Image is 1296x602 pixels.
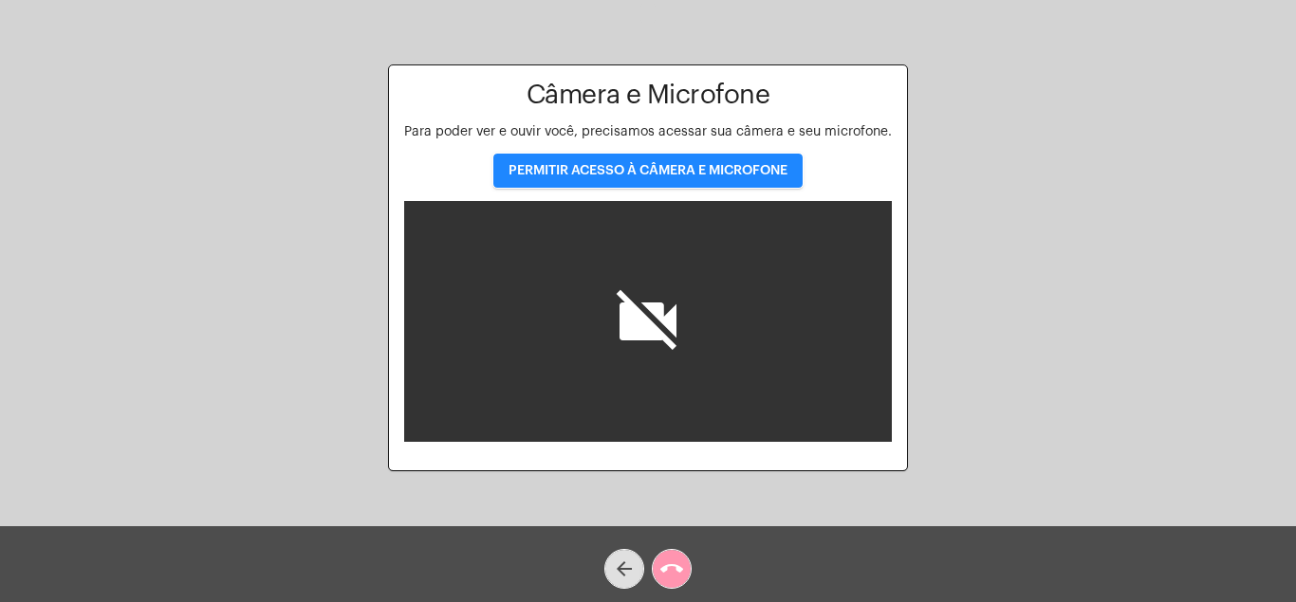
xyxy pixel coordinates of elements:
button: PERMITIR ACESSO À CÂMERA E MICROFONE [493,154,803,188]
span: PERMITIR ACESSO À CÂMERA E MICROFONE [509,164,787,177]
i: videocam_off [610,283,686,359]
mat-icon: call_end [660,557,683,580]
h1: Câmera e Microfone [404,81,892,110]
span: Para poder ver e ouvir você, precisamos acessar sua câmera e seu microfone. [404,125,892,138]
mat-icon: arrow_back [613,557,636,580]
